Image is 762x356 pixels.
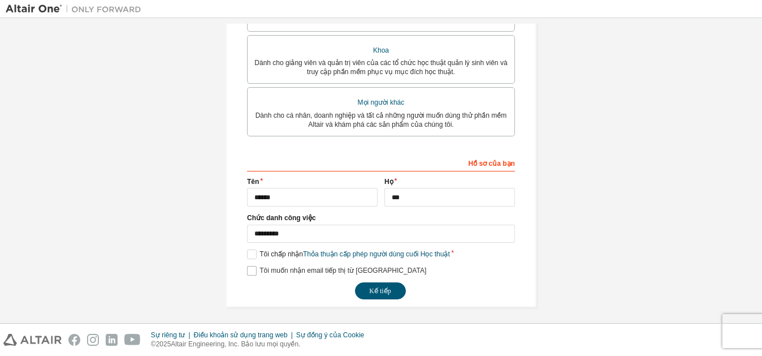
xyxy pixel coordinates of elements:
font: 2025 [156,340,171,348]
button: Kế tiếp [355,282,406,299]
font: Tên [247,178,259,186]
img: instagram.svg [87,334,99,346]
font: Thỏa thuận cấp phép người dùng cuối [303,250,418,258]
font: Khoa [373,46,389,54]
font: Sự đồng ý của Cookie [296,331,364,339]
font: Chức danh công việc [247,214,316,222]
img: linkedin.svg [106,334,118,346]
font: [PERSON_NAME] sinh viên hiện đang theo học muốn truy cập gói Altair Student Edition miễn phí và t... [259,7,503,24]
font: Họ [384,178,393,186]
font: Kế tiếp [369,287,391,295]
img: altair_logo.svg [3,334,62,346]
font: Tôi chấp nhận [259,250,303,258]
img: youtube.svg [124,334,141,346]
font: Hồ sơ của bạn [469,160,515,168]
font: Tôi muốn nhận email tiếp thị từ [GEOGRAPHIC_DATA] [259,267,426,274]
font: Dành cho cá nhân, doanh nghiệp và tất cả những người muốn dùng thử phần mềm Altair và khám phá cá... [256,111,507,128]
font: Điều khoản sử dụng trang web [194,331,288,339]
font: Mọi người khác [358,98,405,106]
font: Dành cho giảng viên và quản trị viên của các tổ chức học thuật quản lý sinh viên và truy cập phần... [254,59,507,76]
img: facebook.svg [68,334,80,346]
font: Học thuật [421,250,450,258]
font: © [151,340,156,348]
img: Altair One [6,3,147,15]
font: Altair Engineering, Inc. Bảo lưu mọi quyền. [171,340,300,348]
font: Sự riêng tư [151,331,185,339]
